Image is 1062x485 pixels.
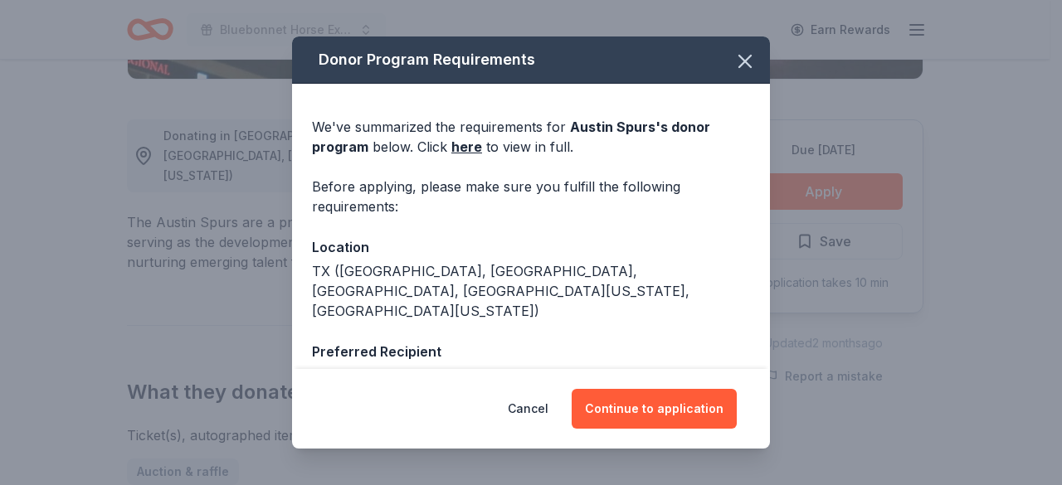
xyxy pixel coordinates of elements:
button: Cancel [508,389,548,429]
a: here [451,137,482,157]
div: We've summarized the requirements for below. Click to view in full. [312,117,750,157]
button: Continue to application [572,389,737,429]
div: Before applying, please make sure you fulfill the following requirements: [312,177,750,216]
div: Donor Program Requirements [292,36,770,84]
div: Preferred Recipient [312,341,750,362]
div: TX ([GEOGRAPHIC_DATA], [GEOGRAPHIC_DATA], [GEOGRAPHIC_DATA], [GEOGRAPHIC_DATA][US_STATE], [GEOGRA... [312,261,750,321]
div: Location [312,236,750,258]
div: Supports organizations and programs that remove barriers to ensure all people get what they need ... [312,366,750,465]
